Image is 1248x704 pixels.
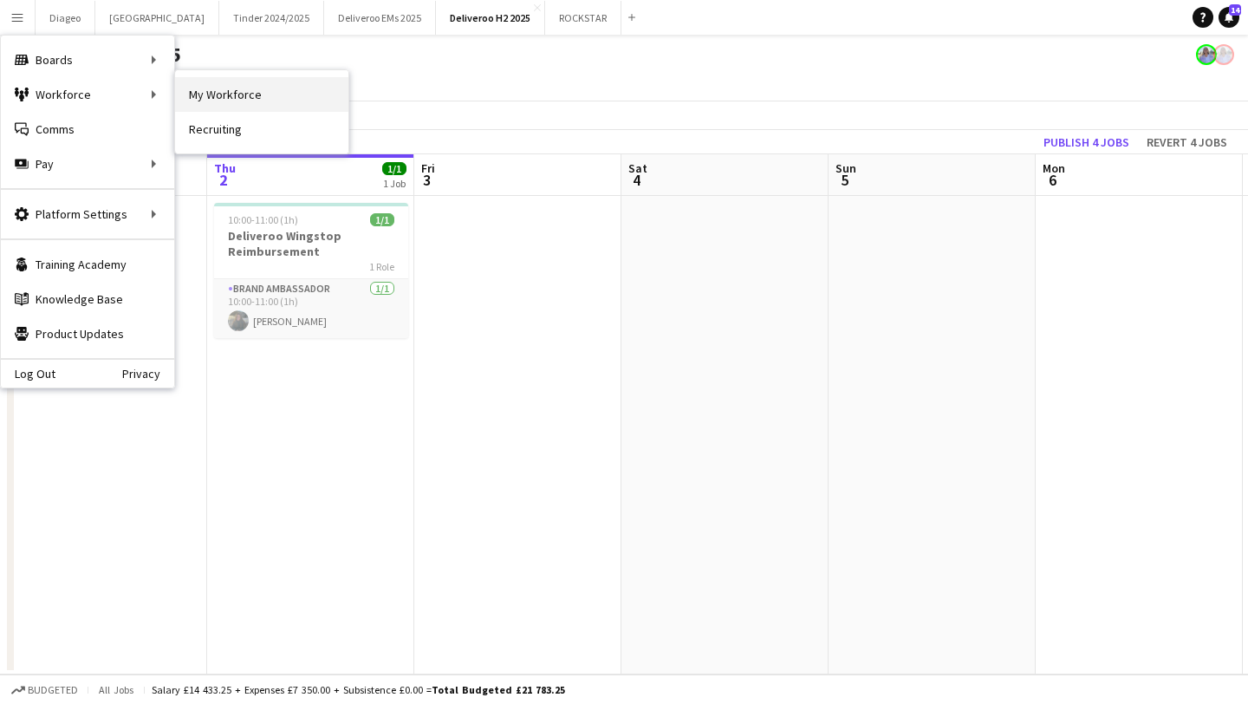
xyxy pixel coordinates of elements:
[95,1,219,35] button: [GEOGRAPHIC_DATA]
[175,77,348,112] a: My Workforce
[122,367,174,381] a: Privacy
[382,162,406,175] span: 1/1
[1,112,174,147] a: Comms
[36,1,95,35] button: Diageo
[1,77,174,112] div: Workforce
[432,683,565,696] span: Total Budgeted £21 783.25
[175,112,348,147] a: Recruiting
[1,147,174,181] div: Pay
[1,282,174,316] a: Knowledge Base
[1040,170,1065,190] span: 6
[1,197,174,231] div: Platform Settings
[152,683,565,696] div: Salary £14 433.25 + Expenses £7 350.00 + Subsistence £0.00 =
[228,213,298,226] span: 10:00-11:00 (1h)
[835,160,856,176] span: Sun
[626,170,647,190] span: 4
[211,170,236,190] span: 2
[1043,160,1065,176] span: Mon
[214,160,236,176] span: Thu
[214,279,408,338] app-card-role: Brand Ambassador1/110:00-11:00 (1h)[PERSON_NAME]
[1140,131,1234,153] button: Revert 4 jobs
[1,367,55,381] a: Log Out
[1229,4,1241,16] span: 14
[1,316,174,351] a: Product Updates
[1,247,174,282] a: Training Academy
[421,160,435,176] span: Fri
[833,170,856,190] span: 5
[219,1,324,35] button: Tinder 2024/2025
[1037,131,1136,153] button: Publish 4 jobs
[9,681,81,700] button: Budgeted
[369,260,394,273] span: 1 Role
[419,170,435,190] span: 3
[383,177,406,190] div: 1 Job
[214,228,408,259] h3: Deliveroo Wingstop Reimbursement
[628,160,647,176] span: Sat
[28,684,78,696] span: Budgeted
[1219,7,1239,28] a: 14
[1196,44,1217,65] app-user-avatar: Lucy Hillier
[436,1,545,35] button: Deliveroo H2 2025
[1,42,174,77] div: Boards
[545,1,621,35] button: ROCKSTAR
[370,213,394,226] span: 1/1
[95,683,137,696] span: All jobs
[324,1,436,35] button: Deliveroo EMs 2025
[1213,44,1234,65] app-user-avatar: Lucy Hillier
[214,203,408,338] app-job-card: 10:00-11:00 (1h)1/1Deliveroo Wingstop Reimbursement1 RoleBrand Ambassador1/110:00-11:00 (1h)[PERS...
